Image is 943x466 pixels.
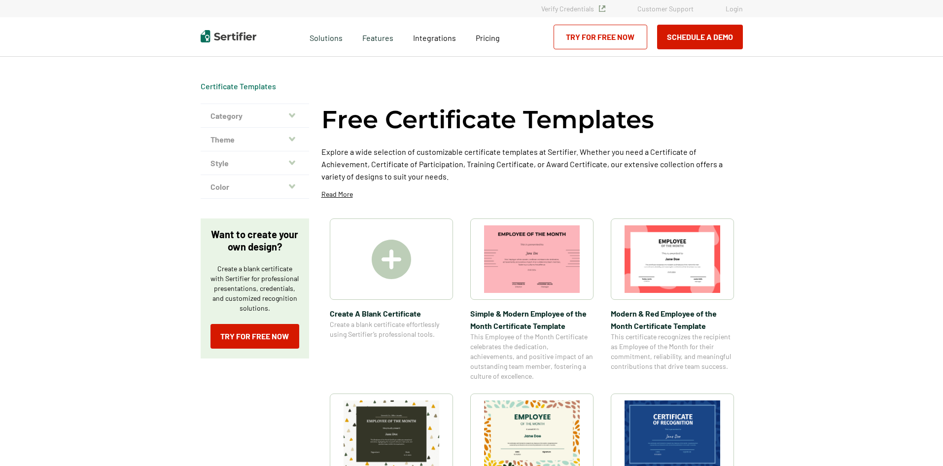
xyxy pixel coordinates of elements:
[470,307,594,332] span: Simple & Modern Employee of the Month Certificate Template
[201,81,276,91] div: Breadcrumb
[470,218,594,381] a: Simple & Modern Employee of the Month Certificate TemplateSimple & Modern Employee of the Month C...
[611,307,734,332] span: Modern & Red Employee of the Month Certificate Template
[330,307,453,320] span: Create A Blank Certificate
[362,31,393,43] span: Features
[201,151,309,175] button: Style
[413,31,456,43] a: Integrations
[372,240,411,279] img: Create A Blank Certificate
[599,5,605,12] img: Verified
[210,228,299,253] p: Want to create your own design?
[201,81,276,91] a: Certificate Templates
[321,145,743,182] p: Explore a wide selection of customizable certificate templates at Sertifier. Whether you need a C...
[413,33,456,42] span: Integrations
[476,31,500,43] a: Pricing
[201,104,309,128] button: Category
[637,4,694,13] a: Customer Support
[201,128,309,151] button: Theme
[210,264,299,313] p: Create a blank certificate with Sertifier for professional presentations, credentials, and custom...
[210,324,299,349] a: Try for Free Now
[625,225,720,293] img: Modern & Red Employee of the Month Certificate Template
[484,225,580,293] img: Simple & Modern Employee of the Month Certificate Template
[201,175,309,199] button: Color
[541,4,605,13] a: Verify Credentials
[330,320,453,339] span: Create a blank certificate effortlessly using Sertifier’s professional tools.
[726,4,743,13] a: Login
[470,332,594,381] span: This Employee of the Month Certificate celebrates the dedication, achievements, and positive impa...
[611,218,734,381] a: Modern & Red Employee of the Month Certificate TemplateModern & Red Employee of the Month Certifi...
[554,25,647,49] a: Try for Free Now
[321,104,654,136] h1: Free Certificate Templates
[201,30,256,42] img: Sertifier | Digital Credentialing Platform
[321,189,353,199] p: Read More
[611,332,734,371] span: This certificate recognizes the recipient as Employee of the Month for their commitment, reliabil...
[310,31,343,43] span: Solutions
[476,33,500,42] span: Pricing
